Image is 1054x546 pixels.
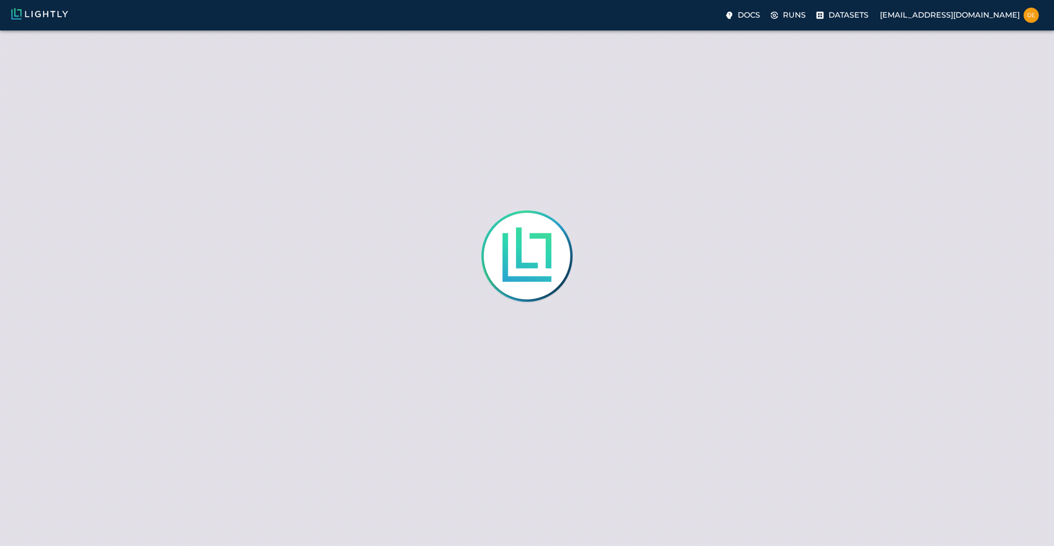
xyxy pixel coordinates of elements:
[829,10,869,21] p: Datasets
[493,222,561,290] img: Lightly is loading
[768,7,810,24] label: Runs
[722,7,764,24] label: Docs
[876,5,1043,26] label: [EMAIL_ADDRESS][DOMAIN_NAME]demo@teamlightly.com
[1024,8,1039,23] img: demo@teamlightly.com
[880,10,1020,21] p: [EMAIL_ADDRESS][DOMAIN_NAME]
[11,8,68,20] img: Lightly
[738,10,760,21] p: Docs
[813,7,872,24] label: Datasets
[783,10,806,21] p: Runs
